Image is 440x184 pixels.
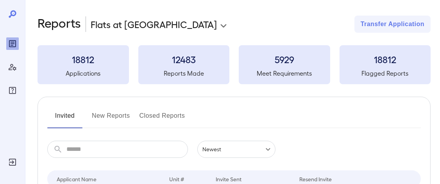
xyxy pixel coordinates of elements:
div: Newest [197,141,275,158]
summary: 18812Applications12483Reports Made5929Meet Requirements18812Flagged Reports [38,45,431,84]
div: Manage Users [6,61,19,73]
h2: Reports [38,16,81,33]
p: Flats at [GEOGRAPHIC_DATA] [91,18,217,30]
h3: 5929 [239,53,330,65]
button: Transfer Application [354,16,431,33]
h3: 18812 [38,53,129,65]
h5: Reports Made [138,69,230,78]
h5: Meet Requirements [239,69,330,78]
div: FAQ [6,84,19,97]
h3: 18812 [340,53,431,65]
div: Log Out [6,156,19,168]
button: Closed Reports [140,110,185,128]
h5: Applications [38,69,129,78]
button: New Reports [92,110,130,128]
div: Invite Sent [216,174,241,184]
div: Applicant Name [57,174,97,184]
div: Reports [6,37,19,50]
div: Resend Invite [299,174,332,184]
div: Unit # [170,174,184,184]
button: Invited [47,110,82,128]
h3: 12483 [138,53,230,65]
h5: Flagged Reports [340,69,431,78]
